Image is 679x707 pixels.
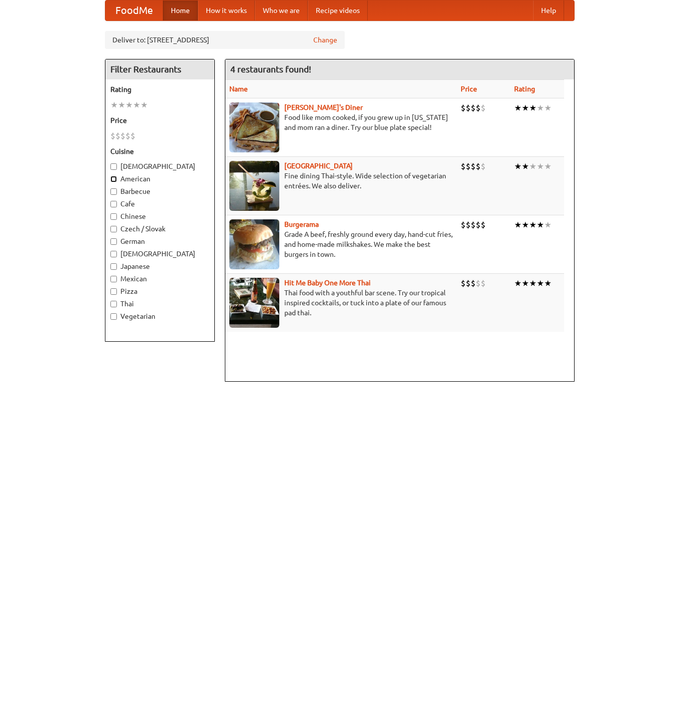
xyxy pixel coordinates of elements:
[481,102,486,113] li: $
[110,311,209,321] label: Vegetarian
[522,161,529,172] li: ★
[476,102,481,113] li: $
[110,261,209,271] label: Japanese
[110,186,209,196] label: Barbecue
[110,213,117,220] input: Chinese
[229,288,453,318] p: Thai food with a youthful bar scene. Try our tropical inspired cocktails, or tuck into a plate of...
[461,161,466,172] li: $
[110,130,115,141] li: $
[230,64,311,74] ng-pluralize: 4 restaurants found!
[481,278,486,289] li: $
[461,219,466,230] li: $
[118,99,125,110] li: ★
[284,279,371,287] a: Hit Me Baby One More Thai
[120,130,125,141] li: $
[544,102,552,113] li: ★
[110,299,209,309] label: Thai
[110,313,117,320] input: Vegetarian
[522,219,529,230] li: ★
[110,226,117,232] input: Czech / Slovak
[229,171,453,191] p: Fine dining Thai-style. Wide selection of vegetarian entrées. We also deliver.
[533,0,564,20] a: Help
[110,176,117,182] input: American
[514,102,522,113] li: ★
[476,219,481,230] li: $
[544,278,552,289] li: ★
[110,84,209,94] h5: Rating
[313,35,337,45] a: Change
[229,102,279,152] img: sallys.jpg
[133,99,140,110] li: ★
[110,249,209,259] label: [DEMOGRAPHIC_DATA]
[529,278,537,289] li: ★
[461,102,466,113] li: $
[529,161,537,172] li: ★
[466,278,471,289] li: $
[229,85,248,93] a: Name
[481,161,486,172] li: $
[537,102,544,113] li: ★
[514,219,522,230] li: ★
[110,224,209,234] label: Czech / Slovak
[110,174,209,184] label: American
[110,188,117,195] input: Barbecue
[198,0,255,20] a: How it works
[529,102,537,113] li: ★
[308,0,368,20] a: Recipe videos
[125,130,130,141] li: $
[471,102,476,113] li: $
[466,219,471,230] li: $
[514,161,522,172] li: ★
[522,278,529,289] li: ★
[229,278,279,328] img: babythai.jpg
[110,238,117,245] input: German
[105,31,345,49] div: Deliver to: [STREET_ADDRESS]
[537,219,544,230] li: ★
[229,219,279,269] img: burgerama.jpg
[284,162,353,170] a: [GEOGRAPHIC_DATA]
[140,99,148,110] li: ★
[476,278,481,289] li: $
[229,229,453,259] p: Grade A beef, freshly ground every day, hand-cut fries, and home-made milkshakes. We make the bes...
[110,288,117,295] input: Pizza
[522,102,529,113] li: ★
[110,236,209,246] label: German
[461,85,477,93] a: Price
[537,161,544,172] li: ★
[514,85,535,93] a: Rating
[110,263,117,270] input: Japanese
[110,161,209,171] label: [DEMOGRAPHIC_DATA]
[110,201,117,207] input: Cafe
[110,274,209,284] label: Mexican
[529,219,537,230] li: ★
[110,163,117,170] input: [DEMOGRAPHIC_DATA]
[466,102,471,113] li: $
[471,278,476,289] li: $
[229,112,453,132] p: Food like mom cooked, if you grew up in [US_STATE] and mom ran a diner. Try our blue plate special!
[105,0,163,20] a: FoodMe
[105,59,214,79] h4: Filter Restaurants
[481,219,486,230] li: $
[544,219,552,230] li: ★
[255,0,308,20] a: Who we are
[110,146,209,156] h5: Cuisine
[284,103,363,111] a: [PERSON_NAME]'s Diner
[461,278,466,289] li: $
[110,115,209,125] h5: Price
[115,130,120,141] li: $
[110,99,118,110] li: ★
[229,161,279,211] img: satay.jpg
[537,278,544,289] li: ★
[514,278,522,289] li: ★
[163,0,198,20] a: Home
[110,286,209,296] label: Pizza
[476,161,481,172] li: $
[284,220,319,228] a: Burgerama
[110,301,117,307] input: Thai
[110,276,117,282] input: Mexican
[471,161,476,172] li: $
